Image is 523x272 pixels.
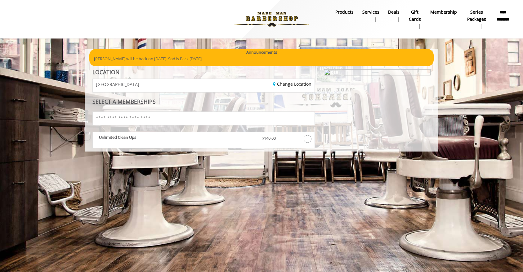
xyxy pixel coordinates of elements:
[94,56,429,62] p: [PERSON_NAME] will be back on [DATE]. Sod is Back [DATE].
[262,135,289,142] p: $140.00
[388,9,400,16] b: Deals
[94,135,257,146] div: Unlimited Clean Ups
[246,49,277,56] b: Announcements
[426,8,461,24] a: MembershipMembership
[384,8,404,24] a: DealsDeals
[466,9,488,23] b: Series packages
[358,8,384,24] a: ServicesServices
[430,9,457,16] b: Membership
[96,82,139,87] span: [GEOGRAPHIC_DATA]
[362,9,379,16] b: Services
[92,68,119,76] b: LOCATION
[273,81,311,87] a: Change Location
[408,9,422,23] b: gift cards
[99,134,136,140] b: Unlimited Clean Ups
[335,9,354,16] b: products
[404,8,426,31] a: Gift cardsgift cards
[461,8,492,31] a: Series packagesSeries packages
[331,8,358,24] a: Productsproducts
[92,99,156,105] label: SELECT A MEMBERSHIPS
[229,2,315,36] img: Made Man Barbershop logo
